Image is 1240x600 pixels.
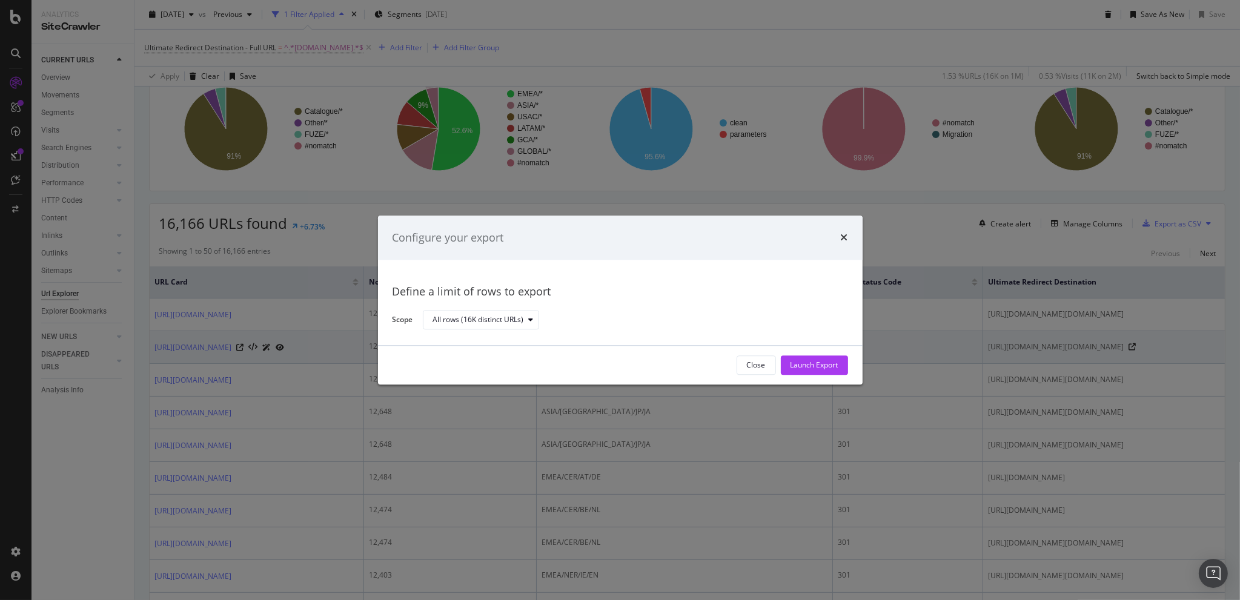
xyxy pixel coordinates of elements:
div: All rows (16K distinct URLs) [433,317,524,324]
button: All rows (16K distinct URLs) [423,311,539,330]
div: Open Intercom Messenger [1199,559,1228,588]
button: Close [737,355,776,375]
div: Configure your export [393,230,504,246]
button: Launch Export [781,355,848,375]
div: Launch Export [791,360,838,371]
div: modal [378,216,863,384]
label: Scope [393,314,413,328]
div: Define a limit of rows to export [393,285,848,300]
div: Close [747,360,766,371]
div: times [841,230,848,246]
